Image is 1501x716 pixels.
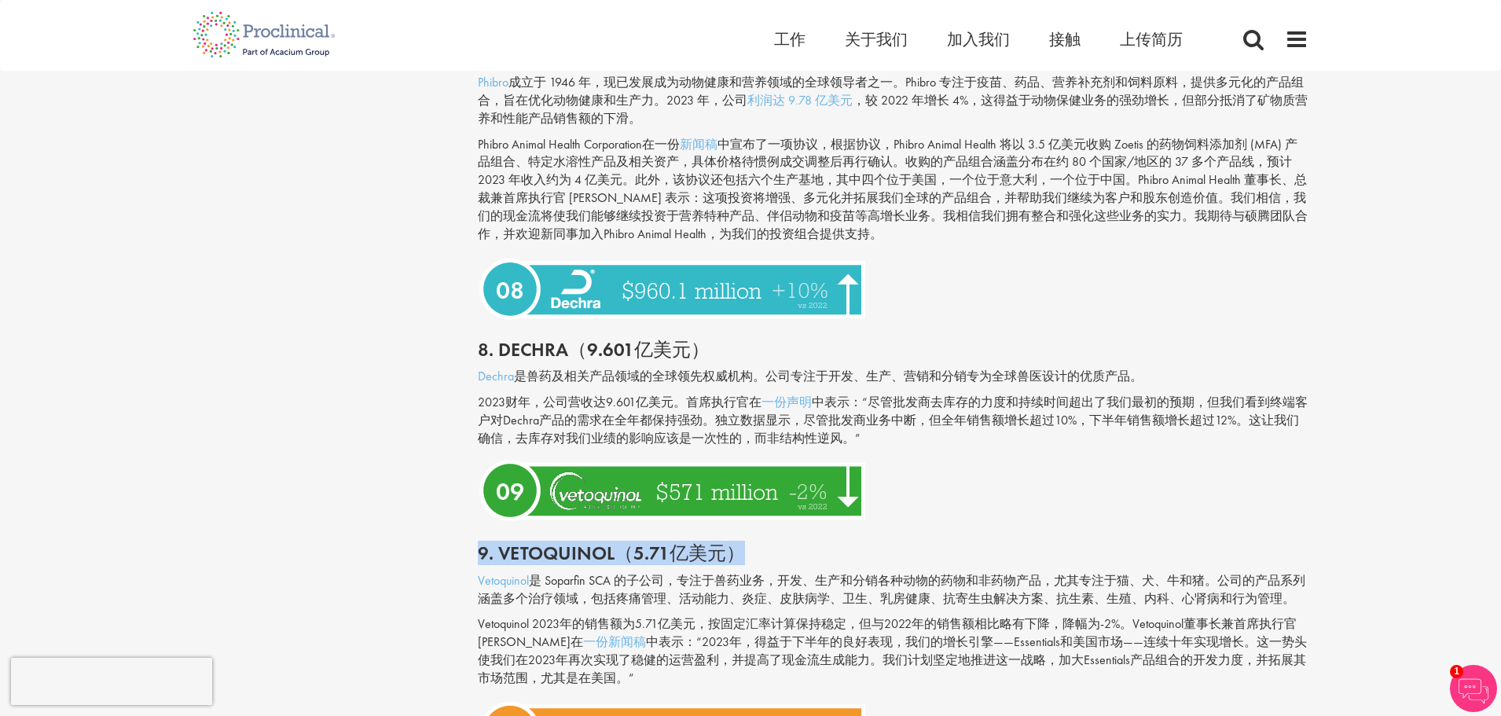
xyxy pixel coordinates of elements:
font: 中表示：“2023年，得益于下半年的良好表现，我们的增长引擎——Essentials和美国市场——连续十年实现增长。这一势头使我们在2023年再次实现了稳健的运营盈利，并提高了现金流生成能力。我... [478,633,1307,686]
font: 是兽药及相关产品领域的全球领先权威机构。公司专注于开发、生产、营销和分销专为全球兽医设计的优质产品。 [514,368,1143,384]
font: 中表示：“尽管批发商去库存的力度和持续时间超出了我们最初的预期，但我们看到终端客户对Dechra产品的需求在全年都保持强劲。独立数据显示，尽管批发商业务中断，但全年销售额增长超过10%，下半年销... [478,394,1308,446]
a: 一份新闻稿 [583,633,646,650]
a: 上传简历 [1120,29,1183,50]
font: 9. Vetoquinol（5.71亿美元） [478,541,745,565]
font: Phibro Animal Health Corporation在一份 [478,136,680,152]
a: 利润达 9.78 亿美元 [747,92,853,108]
img: 聊天机器人 [1450,665,1497,712]
a: 加入我们 [947,29,1010,50]
a: Dechra [478,368,514,384]
font: ，较 2022 年增长 4%，这得益于动物保健业务的强劲增长，但部分抵消了矿物质营养和性能产品销售额的下滑。 [478,92,1308,127]
a: 新闻稿 [680,136,717,152]
font: 中宣布了一项协议，根据协议，Phibro Animal Health 将以 3.5 亿美元收购 Zoetis 的药物饲料添加剂 (MFA) 产品组合、特定水溶性产品及相关资产，具体价格待惯例成交... [478,136,1308,242]
a: 接触 [1049,29,1081,50]
font: 成立于 1946 年， [508,74,604,90]
a: 关于我们 [845,29,908,50]
font: 2023财年，公司营收达9.601亿美元。首席执行官在 [478,394,762,410]
font: 现已发展成为动物健康和营养领域的全球领导者之一。Phibro 专注于疫苗、药品、营养补充剂和饲料原料，提供多元化的产品组合，旨在优化动物健康和生产力。2023 年，公司 [478,74,1304,108]
a: Vetoquinol [478,572,529,589]
font: 是 Soparfin SCA 的子公司，专注于兽药业务，开发、生产和分销各种动物的药物和非药物产品，尤其专注于猫、犬、牛和猪。公司的产品系列涵盖多个治疗领域，包括疼痛管理、活动能力、炎症、皮肤病... [478,572,1305,607]
font: Vetoquinol 2023年的销售额为5.71亿美元，按固定汇率计算保持稳定，但与2022年的销售额相比略有下降，降幅为-2%。Vetoquinol董事长兼首席执行官[PERSON_NAME]在 [478,615,1297,650]
a: 工作 [774,29,806,50]
font: 1 [1454,666,1459,677]
font: 8. Dechra（9.601亿美元） [478,337,710,362]
a: 一份声明 [762,394,812,410]
a: Phibro [478,74,508,90]
iframe: 验证码 [11,658,212,705]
